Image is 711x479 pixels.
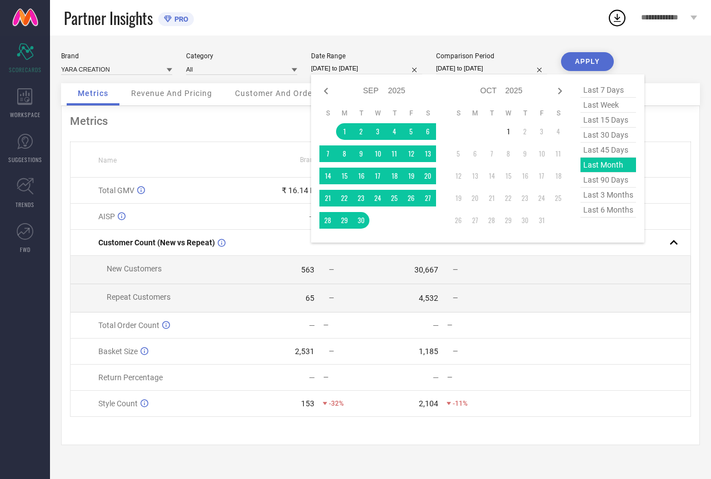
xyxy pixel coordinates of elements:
[301,399,314,408] div: 153
[500,109,517,118] th: Wednesday
[453,347,458,355] span: —
[329,347,334,355] span: —
[98,373,163,382] span: Return Percentage
[336,123,353,140] td: Mon Sep 01 2025
[467,168,483,184] td: Mon Oct 13 2025
[580,98,636,113] span: last week
[309,321,315,330] div: —
[500,212,517,229] td: Wed Oct 29 2025
[107,293,171,301] span: Repeat Customers
[447,321,504,329] div: —
[353,212,369,229] td: Tue Sep 30 2025
[580,113,636,128] span: last 15 days
[550,109,567,118] th: Saturday
[517,212,533,229] td: Thu Oct 30 2025
[311,63,422,74] input: Select date range
[61,52,172,60] div: Brand
[16,200,34,209] span: TRENDS
[467,190,483,206] td: Mon Oct 20 2025
[386,109,403,118] th: Thursday
[353,190,369,206] td: Tue Sep 23 2025
[353,145,369,162] td: Tue Sep 09 2025
[386,190,403,206] td: Thu Sep 25 2025
[419,347,438,356] div: 1,185
[453,266,458,274] span: —
[319,109,336,118] th: Sunday
[336,109,353,118] th: Monday
[533,212,550,229] td: Fri Oct 31 2025
[20,245,31,254] span: FWD
[369,123,386,140] td: Wed Sep 03 2025
[353,123,369,140] td: Tue Sep 02 2025
[70,114,691,128] div: Metrics
[98,238,215,247] span: Customer Count (New vs Repeat)
[311,52,422,60] div: Date Range
[403,145,419,162] td: Fri Sep 12 2025
[580,188,636,203] span: last 3 months
[319,84,333,98] div: Previous month
[386,123,403,140] td: Thu Sep 04 2025
[550,168,567,184] td: Sat Oct 18 2025
[235,89,320,98] span: Customer And Orders
[329,266,334,274] span: —
[500,145,517,162] td: Wed Oct 08 2025
[336,190,353,206] td: Mon Sep 22 2025
[419,109,436,118] th: Saturday
[419,168,436,184] td: Sat Sep 20 2025
[329,294,334,302] span: —
[419,190,436,206] td: Sat Sep 27 2025
[580,128,636,143] span: last 30 days
[483,109,500,118] th: Tuesday
[98,321,159,330] span: Total Order Count
[98,212,115,221] span: AISP
[580,173,636,188] span: last 90 days
[309,373,315,382] div: —
[433,321,439,330] div: —
[517,109,533,118] th: Thursday
[323,374,380,381] div: —
[450,168,467,184] td: Sun Oct 12 2025
[301,265,314,274] div: 563
[419,294,438,302] div: 4,532
[533,109,550,118] th: Friday
[369,190,386,206] td: Wed Sep 24 2025
[309,212,315,221] div: —
[369,168,386,184] td: Wed Sep 17 2025
[386,168,403,184] td: Thu Sep 18 2025
[300,156,337,164] span: Brand Value
[436,52,547,60] div: Comparison Period
[561,52,614,71] button: APPLY
[467,145,483,162] td: Mon Oct 06 2025
[295,347,314,356] div: 2,531
[433,373,439,382] div: —
[419,145,436,162] td: Sat Sep 13 2025
[78,89,108,98] span: Metrics
[483,212,500,229] td: Tue Oct 28 2025
[282,186,314,195] div: ₹ 16.14 L
[329,400,344,407] span: -32%
[369,109,386,118] th: Wednesday
[336,168,353,184] td: Mon Sep 15 2025
[403,168,419,184] td: Fri Sep 19 2025
[9,65,42,74] span: SCORECARDS
[369,145,386,162] td: Wed Sep 10 2025
[453,400,468,407] span: -11%
[533,168,550,184] td: Fri Oct 17 2025
[98,186,134,195] span: Total GMV
[533,123,550,140] td: Fri Oct 03 2025
[353,109,369,118] th: Tuesday
[414,265,438,274] div: 30,667
[483,168,500,184] td: Tue Oct 14 2025
[172,15,188,23] span: PRO
[500,168,517,184] td: Wed Oct 15 2025
[403,123,419,140] td: Fri Sep 05 2025
[517,190,533,206] td: Thu Oct 23 2025
[467,212,483,229] td: Mon Oct 27 2025
[517,168,533,184] td: Thu Oct 16 2025
[553,84,567,98] div: Next month
[319,168,336,184] td: Sun Sep 14 2025
[447,374,504,381] div: —
[131,89,212,98] span: Revenue And Pricing
[186,52,297,60] div: Category
[580,83,636,98] span: last 7 days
